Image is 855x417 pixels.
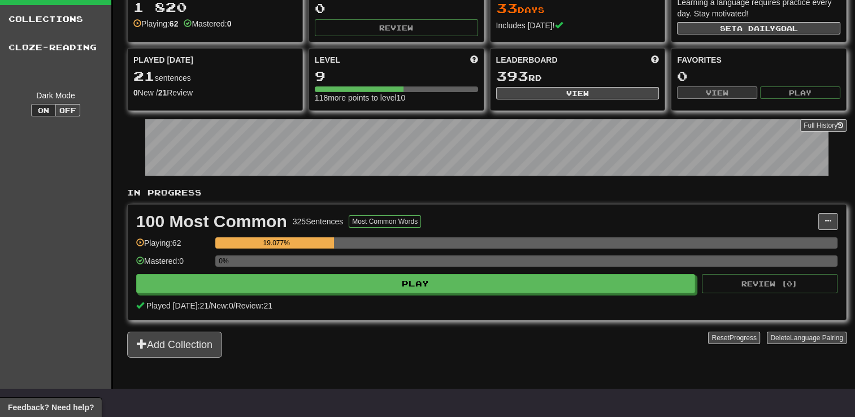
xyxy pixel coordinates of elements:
[790,334,843,342] span: Language Pairing
[349,215,421,228] button: Most Common Words
[136,213,287,230] div: 100 Most Common
[211,301,233,310] span: New: 0
[133,68,155,84] span: 21
[677,22,840,34] button: Seta dailygoal
[133,69,297,84] div: sentences
[136,237,210,256] div: Playing: 62
[136,255,210,274] div: Mastered: 0
[184,18,231,29] div: Mastered:
[8,90,103,101] div: Dark Mode
[219,237,334,249] div: 19.077%
[133,54,193,66] span: Played [DATE]
[496,87,659,99] button: View
[133,88,138,97] strong: 0
[293,216,344,227] div: 325 Sentences
[133,18,178,29] div: Playing:
[127,187,847,198] p: In Progress
[496,68,528,84] span: 393
[233,301,236,310] span: /
[760,86,840,99] button: Play
[146,301,209,310] span: Played [DATE]: 21
[708,332,759,344] button: ResetProgress
[127,332,222,358] button: Add Collection
[227,19,232,28] strong: 0
[496,1,659,16] div: Day s
[315,19,478,36] button: Review
[136,274,695,293] button: Play
[170,19,179,28] strong: 62
[677,69,840,83] div: 0
[133,87,297,98] div: New / Review
[315,92,478,103] div: 118 more points to level 10
[470,54,478,66] span: Score more points to level up
[800,119,847,132] a: Full History
[315,1,478,15] div: 0
[496,54,558,66] span: Leaderboard
[31,104,56,116] button: On
[8,402,94,413] span: Open feedback widget
[677,86,757,99] button: View
[209,301,211,310] span: /
[496,20,659,31] div: Includes [DATE]!
[315,69,478,83] div: 9
[236,301,272,310] span: Review: 21
[158,88,167,97] strong: 21
[730,334,757,342] span: Progress
[496,69,659,84] div: rd
[677,54,840,66] div: Favorites
[702,274,837,293] button: Review (0)
[55,104,80,116] button: Off
[651,54,659,66] span: This week in points, UTC
[315,54,340,66] span: Level
[737,24,775,32] span: a daily
[767,332,847,344] button: DeleteLanguage Pairing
